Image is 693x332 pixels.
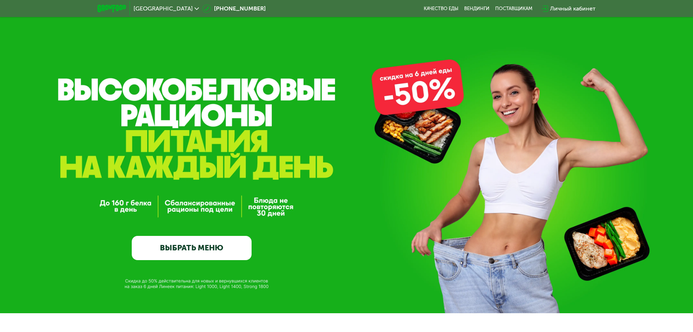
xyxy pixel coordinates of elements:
[424,6,458,12] a: Качество еды
[495,6,532,12] div: поставщикам
[550,4,596,13] div: Личный кабинет
[134,6,193,12] span: [GEOGRAPHIC_DATA]
[132,236,252,260] a: ВЫБРАТЬ МЕНЮ
[464,6,489,12] a: Вендинги
[202,4,266,13] a: [PHONE_NUMBER]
